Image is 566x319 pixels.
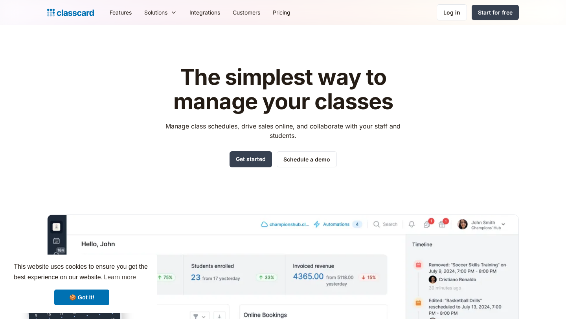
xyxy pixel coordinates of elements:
a: Get started [230,151,272,167]
h1: The simplest way to manage your classes [158,65,408,114]
a: Log in [437,4,467,20]
a: dismiss cookie message [54,290,109,305]
a: Integrations [183,4,226,21]
a: Pricing [266,4,297,21]
div: Solutions [138,4,183,21]
span: This website uses cookies to ensure you get the best experience on our website. [14,262,150,283]
p: Manage class schedules, drive sales online, and collaborate with your staff and students. [158,121,408,140]
a: learn more about cookies [103,271,137,283]
div: Start for free [478,8,513,16]
a: home [47,7,94,18]
div: Log in [443,8,460,16]
a: Features [103,4,138,21]
a: Schedule a demo [277,151,337,167]
div: Solutions [144,8,167,16]
div: cookieconsent [6,255,157,313]
a: Start for free [472,5,519,20]
a: Customers [226,4,266,21]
